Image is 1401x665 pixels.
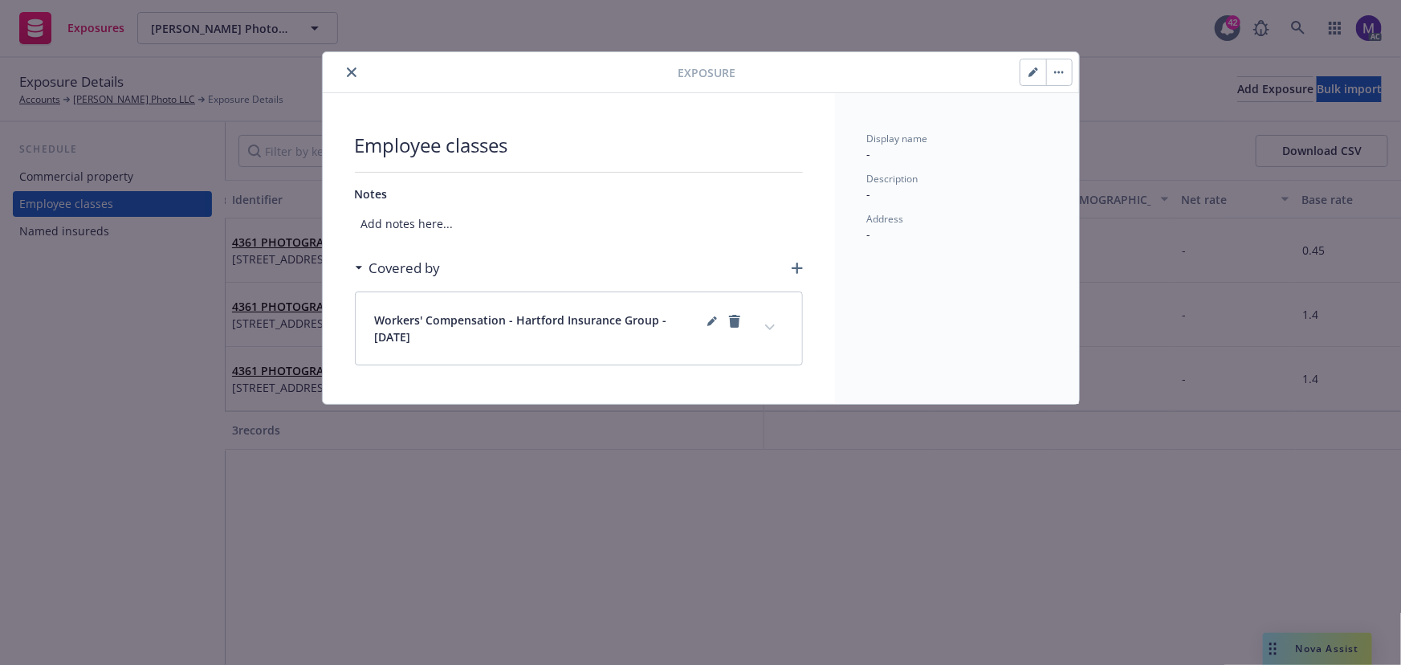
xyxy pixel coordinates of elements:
[725,312,744,331] a: remove
[355,132,803,159] span: Employee classes
[375,312,703,345] span: Workers' Compensation - Hartford Insurance Group - [DATE]
[757,315,783,341] button: expand content
[355,258,441,279] div: Covered by
[703,312,722,331] a: editPencil
[867,226,871,242] span: -
[867,146,871,161] span: -
[678,64,736,81] span: Exposure
[867,212,904,226] span: Address
[867,132,928,145] span: Display name
[725,312,744,345] span: remove
[342,63,361,82] button: close
[867,172,918,186] span: Description
[867,186,871,202] span: -
[703,312,722,345] span: editPencil
[356,292,802,365] div: Workers' Compensation - Hartford Insurance Group - [DATE]editPencilremoveexpand content
[355,186,388,202] span: Notes
[355,209,803,239] span: Add notes here...
[369,258,441,279] h3: Covered by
